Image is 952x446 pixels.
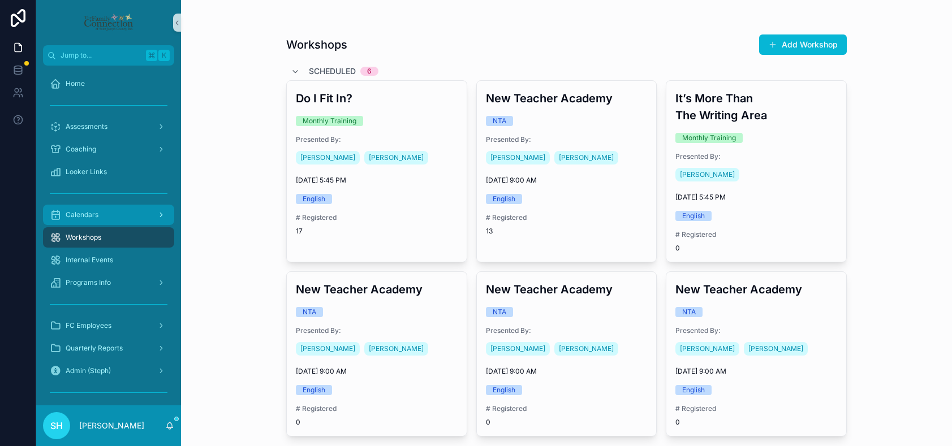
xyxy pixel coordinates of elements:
span: Scheduled [309,66,356,77]
div: scrollable content [36,66,181,405]
a: [PERSON_NAME] [675,342,739,356]
div: NTA [682,307,696,317]
span: Presented By: [486,326,648,335]
span: Presented By: [675,152,837,161]
span: Presented By: [296,135,458,144]
span: Jump to... [61,51,141,60]
span: Coaching [66,145,96,154]
button: Add Workshop [759,34,847,55]
a: New Teacher AcademyNTAPresented By:[PERSON_NAME][PERSON_NAME][DATE] 9:00 AMEnglish# Registered0 [666,271,847,436]
span: [DATE] 5:45 PM [296,176,458,185]
span: # Registered [486,213,648,222]
div: English [682,211,705,221]
a: New Teacher AcademyNTAPresented By:[PERSON_NAME][PERSON_NAME][DATE] 9:00 AMEnglish# Registered0 [476,271,657,436]
span: 13 [486,227,648,236]
span: [PERSON_NAME] [559,344,614,353]
a: Internal Events [43,250,174,270]
a: Quarterly Reports [43,338,174,358]
img: App logo [83,14,133,32]
a: Programs Info [43,272,174,293]
div: English [493,385,515,395]
span: [DATE] 5:45 PM [675,193,837,202]
a: [PERSON_NAME] [675,168,739,181]
h3: New Teacher Academy [675,281,837,298]
span: Looker Links [66,167,107,176]
div: English [303,194,325,204]
span: Presented By: [296,326,458,335]
span: 0 [296,418,458,427]
span: [PERSON_NAME] [680,170,735,179]
span: [PERSON_NAME] [680,344,735,353]
a: [PERSON_NAME] [554,151,618,164]
span: Presented By: [486,135,648,144]
span: [PERSON_NAME] [490,153,545,162]
a: [PERSON_NAME] [296,342,360,356]
span: 0 [675,418,837,427]
span: # Registered [486,404,648,413]
button: Jump to...K [43,45,174,66]
h3: It’s More Than The Writing Area [675,90,837,124]
span: [PERSON_NAME] [490,344,545,353]
span: FC Employees [66,321,111,330]
div: English [682,385,705,395]
span: [PERSON_NAME] [300,344,355,353]
a: Admin (Steph) [43,361,174,381]
span: [PERSON_NAME] [369,153,424,162]
a: Assessments [43,116,174,137]
span: K [160,51,169,60]
span: [DATE] 9:00 AM [486,176,648,185]
span: Programs Info [66,278,111,287]
span: [PERSON_NAME] [369,344,424,353]
span: 0 [675,244,837,253]
span: Home [66,79,85,88]
span: Quarterly Reports [66,344,123,353]
h3: New Teacher Academy [486,90,648,107]
div: 6 [367,67,372,76]
div: Monthly Training [303,116,356,126]
span: Presented By: [675,326,837,335]
h1: Workshops [286,37,347,53]
span: Internal Events [66,256,113,265]
div: NTA [493,116,506,126]
a: Workshops [43,227,174,248]
a: [PERSON_NAME] [554,342,618,356]
span: Calendars [66,210,98,219]
span: 0 [486,418,648,427]
span: [DATE] 9:00 AM [486,367,648,376]
a: Looker Links [43,162,174,182]
a: [PERSON_NAME] [364,342,428,356]
a: [PERSON_NAME] [744,342,808,356]
a: Calendars [43,205,174,225]
a: Home [43,73,174,94]
a: Do I Fit In?Monthly TrainingPresented By:[PERSON_NAME][PERSON_NAME][DATE] 5:45 PMEnglish# Registe... [286,80,467,262]
a: It’s More Than The Writing AreaMonthly TrainingPresented By:[PERSON_NAME][DATE] 5:45 PMEnglish# R... [666,80,847,262]
a: [PERSON_NAME] [486,342,550,356]
div: English [493,194,515,204]
a: Coaching [43,139,174,159]
span: SH [50,419,63,432]
a: [PERSON_NAME] [296,151,360,164]
h3: New Teacher Academy [486,281,648,298]
p: [PERSON_NAME] [79,420,144,431]
a: [PERSON_NAME] [364,151,428,164]
a: New Teacher AcademyNTAPresented By:[PERSON_NAME][PERSON_NAME][DATE] 9:00 AMEnglish# Registered13 [476,80,657,262]
span: [DATE] 9:00 AM [296,367,458,376]
a: New Teacher AcademyNTAPresented By:[PERSON_NAME][PERSON_NAME][DATE] 9:00 AMEnglish# Registered0 [286,271,467,436]
a: [PERSON_NAME] [486,151,550,164]
a: FC Employees [43,315,174,336]
span: # Registered [296,404,458,413]
span: Workshops [66,233,101,242]
div: Monthly Training [682,133,736,143]
span: # Registered [675,404,837,413]
span: [DATE] 9:00 AM [675,367,837,376]
h3: Do I Fit In? [296,90,458,107]
span: 17 [296,227,458,236]
h3: New Teacher Academy [296,281,458,298]
span: Admin (Steph) [66,366,111,375]
span: # Registered [675,230,837,239]
span: [PERSON_NAME] [748,344,803,353]
div: NTA [303,307,316,317]
span: # Registered [296,213,458,222]
div: English [303,385,325,395]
